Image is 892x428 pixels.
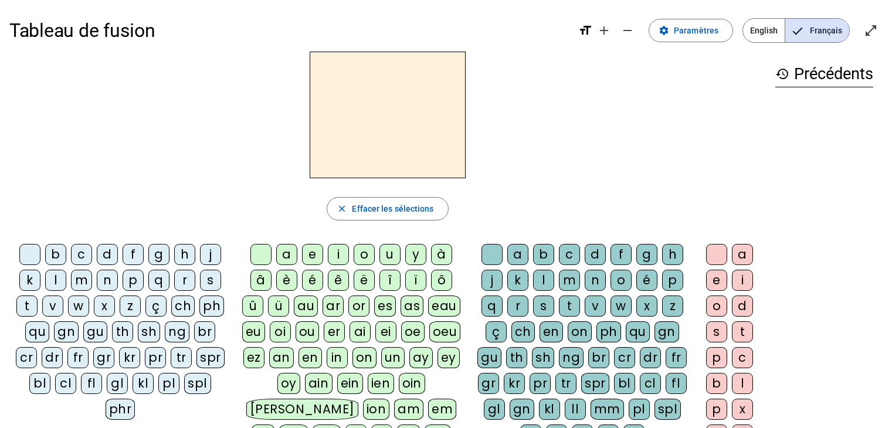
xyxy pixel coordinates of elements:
div: n [97,270,118,291]
div: x [94,295,115,317]
div: oi [270,321,291,342]
div: c [559,244,580,265]
div: un [381,347,405,368]
div: e [302,244,323,265]
button: Paramètres [649,19,733,42]
span: Français [785,19,849,42]
div: phr [106,399,135,420]
div: pr [530,373,551,394]
div: gr [93,347,114,368]
div: spr [581,373,609,394]
mat-icon: history [775,67,789,81]
div: oe [401,321,425,342]
div: kl [133,373,154,394]
div: ey [437,347,460,368]
div: as [401,295,423,317]
div: gu [477,347,501,368]
div: ain [305,373,333,394]
div: oin [399,373,426,394]
div: é [636,270,657,291]
div: g [148,244,169,265]
div: tr [555,373,576,394]
mat-icon: remove [620,23,635,38]
div: mm [591,399,624,420]
div: d [585,244,606,265]
div: gn [510,399,534,420]
div: fr [67,347,89,368]
div: fr [666,347,687,368]
div: en [540,321,563,342]
div: ch [511,321,535,342]
div: ei [375,321,396,342]
div: r [507,295,528,317]
div: ion [363,399,390,420]
div: ë [354,270,375,291]
mat-icon: settings [659,25,669,36]
div: ê [328,270,349,291]
div: o [706,295,727,317]
div: ll [565,399,586,420]
div: em [428,399,456,420]
div: gu [83,321,107,342]
div: m [71,270,92,291]
div: gn [654,321,679,342]
div: v [585,295,606,317]
div: tr [171,347,192,368]
span: Paramètres [674,23,718,38]
div: dr [640,347,661,368]
div: ç [486,321,507,342]
div: an [269,347,294,368]
div: spl [184,373,211,394]
div: c [71,244,92,265]
div: cr [16,347,37,368]
div: au [294,295,318,317]
div: l [732,373,753,394]
div: eau [428,295,460,317]
div: m [559,270,580,291]
div: s [533,295,554,317]
div: bl [29,373,50,394]
div: sh [532,347,554,368]
div: a [732,244,753,265]
div: w [611,295,632,317]
div: q [481,295,503,317]
div: è [276,270,297,291]
div: p [706,347,727,368]
div: gn [54,321,79,342]
div: es [374,295,396,317]
div: s [706,321,727,342]
div: l [533,270,554,291]
div: sh [138,321,160,342]
div: on [352,347,377,368]
div: d [732,295,753,317]
button: Effacer les sélections [327,197,448,220]
div: cr [614,347,635,368]
div: x [732,399,753,420]
div: ph [199,295,224,317]
div: kr [119,347,140,368]
div: â [250,270,272,291]
div: z [120,295,141,317]
div: bl [614,373,635,394]
div: ein [337,373,364,394]
div: ch [171,295,195,317]
div: cl [640,373,661,394]
div: pl [158,373,179,394]
mat-icon: open_in_full [864,23,878,38]
mat-icon: format_size [578,23,592,38]
mat-icon: close [337,203,347,214]
div: br [588,347,609,368]
div: f [611,244,632,265]
div: pr [145,347,166,368]
div: pl [629,399,650,420]
mat-button-toggle-group: Language selection [742,18,850,43]
div: w [68,295,89,317]
div: v [42,295,63,317]
div: p [123,270,144,291]
div: en [299,347,322,368]
div: gl [484,399,505,420]
div: oeu [429,321,461,342]
div: ai [350,321,371,342]
div: q [148,270,169,291]
div: u [379,244,401,265]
